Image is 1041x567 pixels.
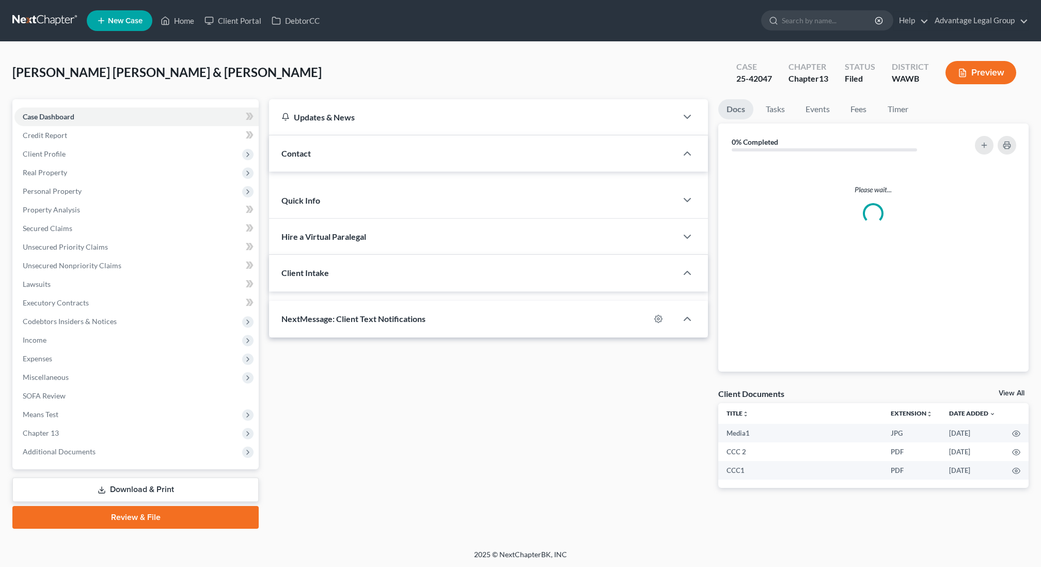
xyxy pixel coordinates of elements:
[14,126,259,145] a: Credit Report
[788,73,828,85] div: Chapter
[281,112,665,122] div: Updates & News
[23,112,74,121] span: Case Dashboard
[23,205,80,214] span: Property Analysis
[743,411,749,417] i: unfold_more
[727,409,749,417] a: Titleunfold_more
[892,61,929,73] div: District
[989,411,996,417] i: expand_more
[23,280,51,288] span: Lawsuits
[23,242,108,251] span: Unsecured Priority Claims
[941,424,1004,442] td: [DATE]
[108,17,143,25] span: New Case
[23,298,89,307] span: Executory Contracts
[23,373,69,381] span: Miscellaneous
[845,61,875,73] div: Status
[23,428,59,437] span: Chapter 13
[23,391,66,400] span: SOFA Review
[718,388,784,399] div: Client Documents
[14,275,259,294] a: Lawsuits
[736,73,772,85] div: 25-42047
[782,11,876,30] input: Search by name...
[14,256,259,275] a: Unsecured Nonpriority Claims
[718,424,882,442] td: Media1
[892,73,929,85] div: WAWB
[23,335,46,344] span: Income
[999,390,1024,397] a: View All
[281,314,425,324] span: NextMessage: Client Text Notifications
[941,461,1004,480] td: [DATE]
[199,11,266,30] a: Client Portal
[797,99,838,119] a: Events
[941,442,1004,461] td: [DATE]
[788,61,828,73] div: Chapter
[12,65,322,80] span: [PERSON_NAME] [PERSON_NAME] & [PERSON_NAME]
[842,99,875,119] a: Fees
[882,461,941,480] td: PDF
[894,11,928,30] a: Help
[14,219,259,238] a: Secured Claims
[718,461,882,480] td: CCC1
[926,411,933,417] i: unfold_more
[23,149,66,158] span: Client Profile
[14,238,259,256] a: Unsecured Priority Claims
[929,11,1028,30] a: Advantage Legal Group
[23,410,58,419] span: Means Test
[12,478,259,502] a: Download & Print
[14,387,259,405] a: SOFA Review
[23,447,96,456] span: Additional Documents
[758,99,793,119] a: Tasks
[718,442,882,461] td: CCC 2
[23,317,117,326] span: Codebtors Insiders & Notices
[732,137,778,146] strong: 0% Completed
[882,442,941,461] td: PDF
[281,148,311,158] span: Contact
[819,73,828,83] span: 13
[718,99,753,119] a: Docs
[281,232,366,241] span: Hire a Virtual Paralegal
[281,268,329,278] span: Client Intake
[23,187,82,195] span: Personal Property
[845,73,875,85] div: Filed
[736,61,772,73] div: Case
[727,185,1020,195] p: Please wait...
[14,294,259,312] a: Executory Contracts
[879,99,917,119] a: Timer
[23,168,67,177] span: Real Property
[23,224,72,233] span: Secured Claims
[155,11,199,30] a: Home
[882,424,941,442] td: JPG
[14,201,259,219] a: Property Analysis
[23,131,67,140] span: Credit Report
[945,61,1016,84] button: Preview
[12,506,259,529] a: Review & File
[23,354,52,363] span: Expenses
[266,11,325,30] a: DebtorCC
[949,409,996,417] a: Date Added expand_more
[891,409,933,417] a: Extensionunfold_more
[281,195,320,205] span: Quick Info
[14,108,259,126] a: Case Dashboard
[23,261,121,270] span: Unsecured Nonpriority Claims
